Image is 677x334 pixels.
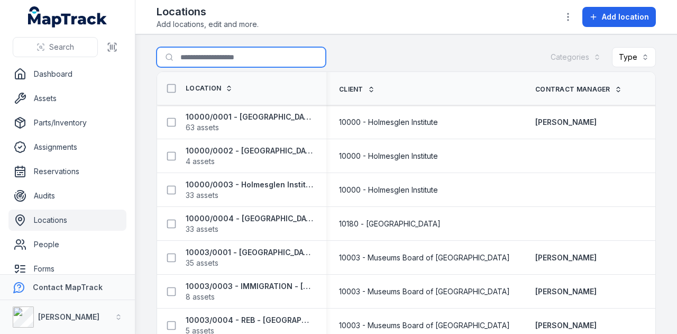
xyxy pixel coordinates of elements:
strong: 10003/0003 - IMMIGRATION - [GEOGRAPHIC_DATA] [186,281,314,292]
strong: Contact MapTrack [33,283,103,292]
span: 33 assets [186,224,218,234]
a: 10003/0003 - IMMIGRATION - [GEOGRAPHIC_DATA]8 assets [186,281,314,302]
a: Client [339,85,375,94]
span: Add location [602,12,649,22]
a: Parts/Inventory [8,112,126,133]
a: Dashboard [8,64,126,85]
span: 8 assets [186,292,215,302]
span: 10003 - Museums Board of [GEOGRAPHIC_DATA] [339,320,510,331]
span: Client [339,85,363,94]
strong: 10000/0001 - [GEOGRAPHIC_DATA] - [GEOGRAPHIC_DATA] [186,112,314,122]
a: Reservations [8,161,126,182]
span: 35 assets [186,258,218,268]
span: 63 assets [186,122,219,133]
h2: Locations [157,4,259,19]
span: Add locations, edit and more. [157,19,259,30]
span: 4 assets [186,156,215,167]
span: 10000 - Holmesglen Institute [339,151,438,161]
strong: 10000/0002 - [GEOGRAPHIC_DATA] - [PERSON_NAME][GEOGRAPHIC_DATA] [186,146,314,156]
strong: 10003/0004 - REB - [GEOGRAPHIC_DATA] [186,315,314,326]
strong: 10000/0004 - [GEOGRAPHIC_DATA] - [GEOGRAPHIC_DATA] [186,213,314,224]
a: [PERSON_NAME] [535,286,597,297]
a: 10000/0003 - Holmesglen Institute - [GEOGRAPHIC_DATA]33 assets [186,179,314,201]
a: [PERSON_NAME] [535,320,597,331]
span: Location [186,84,221,93]
span: 10003 - Museums Board of [GEOGRAPHIC_DATA] [339,252,510,263]
strong: [PERSON_NAME] [38,312,99,321]
a: MapTrack [28,6,107,28]
span: Contract Manager [535,85,610,94]
span: 10000 - Holmesglen Institute [339,117,438,128]
a: Contract Manager [535,85,622,94]
span: 10000 - Holmesglen Institute [339,185,438,195]
a: 10003/0001 - [GEOGRAPHIC_DATA]35 assets [186,247,314,268]
span: 10180 - [GEOGRAPHIC_DATA] [339,219,441,229]
a: [PERSON_NAME] [535,117,597,128]
a: [PERSON_NAME] [535,252,597,263]
a: Audits [8,185,126,206]
a: 10000/0004 - [GEOGRAPHIC_DATA] - [GEOGRAPHIC_DATA]33 assets [186,213,314,234]
span: 10003 - Museums Board of [GEOGRAPHIC_DATA] [339,286,510,297]
button: Search [13,37,98,57]
a: Location [186,84,233,93]
a: Assets [8,88,126,109]
span: 33 assets [186,190,218,201]
button: Type [612,47,656,67]
a: Locations [8,210,126,231]
a: People [8,234,126,255]
a: 10000/0002 - [GEOGRAPHIC_DATA] - [PERSON_NAME][GEOGRAPHIC_DATA]4 assets [186,146,314,167]
strong: 10003/0001 - [GEOGRAPHIC_DATA] [186,247,314,258]
strong: 10000/0003 - Holmesglen Institute - [GEOGRAPHIC_DATA] [186,179,314,190]
a: Assignments [8,137,126,158]
button: Add location [582,7,656,27]
a: 10000/0001 - [GEOGRAPHIC_DATA] - [GEOGRAPHIC_DATA]63 assets [186,112,314,133]
span: Search [49,42,74,52]
a: Forms [8,258,126,279]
